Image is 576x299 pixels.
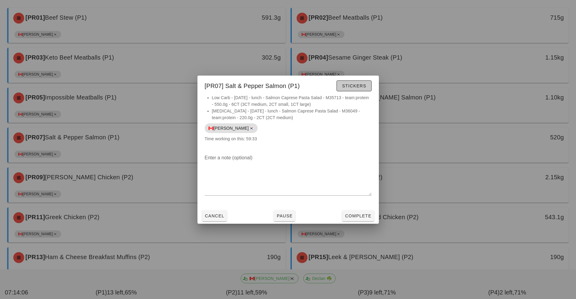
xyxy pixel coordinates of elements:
button: Pause [274,210,295,221]
span: Stickers [342,83,366,88]
li: [MEDICAL_DATA] - [DATE] - lunch - Salmon Caprese Pasta Salad - M36049 - team:protein - 220.0g - 2... [212,108,372,121]
div: [PR07] Salt & Pepper Salmon (P1) [197,76,379,94]
span: Cancel [205,213,225,218]
span: 🇨🇦[PERSON_NAME]🇰🇷 [208,123,254,133]
span: Pause [276,213,293,218]
li: Low Carb - [DATE] - lunch - Salmon Caprese Pasta Salad - M35713 - team:protein - 550.0g - 6CT (3C... [212,94,372,108]
span: Complete [345,213,371,218]
button: Complete [342,210,374,221]
div: Time working on this: 59:33 [197,94,379,148]
button: Cancel [202,210,227,221]
button: Stickers [337,80,371,91]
